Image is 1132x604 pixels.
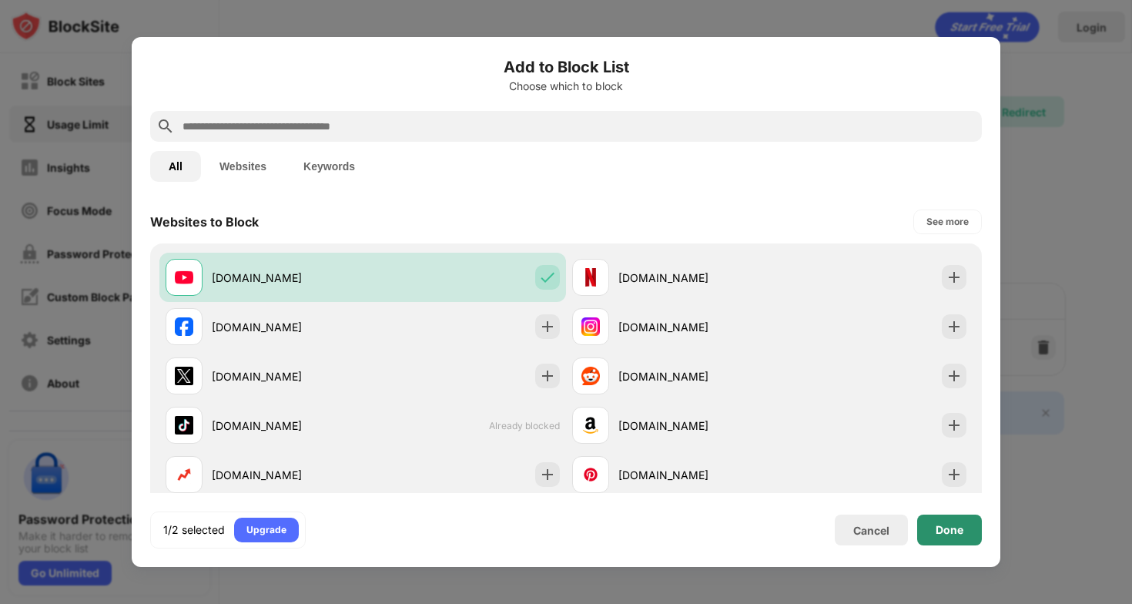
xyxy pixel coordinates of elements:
div: [DOMAIN_NAME] [618,319,769,335]
img: favicons [175,465,193,484]
div: See more [926,214,969,230]
div: [DOMAIN_NAME] [212,467,363,483]
div: Upgrade [246,522,286,538]
img: favicons [175,268,193,287]
img: favicons [175,367,193,385]
div: Done [936,524,963,536]
img: favicons [581,465,600,484]
img: favicons [581,416,600,435]
img: search.svg [156,117,175,136]
div: [DOMAIN_NAME] [212,270,363,286]
img: favicons [581,367,600,385]
div: 1/2 selected [163,522,225,538]
img: favicons [175,416,193,435]
img: favicons [581,268,600,287]
div: [DOMAIN_NAME] [618,368,769,384]
img: favicons [175,317,193,336]
div: [DOMAIN_NAME] [212,368,363,384]
div: Websites to Block [150,214,259,230]
div: [DOMAIN_NAME] [212,319,363,335]
div: [DOMAIN_NAME] [618,270,769,286]
div: Choose which to block [150,80,982,92]
span: Already blocked [489,420,560,431]
div: [DOMAIN_NAME] [618,467,769,483]
img: favicons [581,317,600,336]
h6: Add to Block List [150,55,982,79]
button: Websites [201,151,285,182]
div: [DOMAIN_NAME] [618,418,769,434]
div: [DOMAIN_NAME] [212,418,363,434]
div: Cancel [853,524,889,537]
button: All [150,151,201,182]
button: Keywords [285,151,373,182]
